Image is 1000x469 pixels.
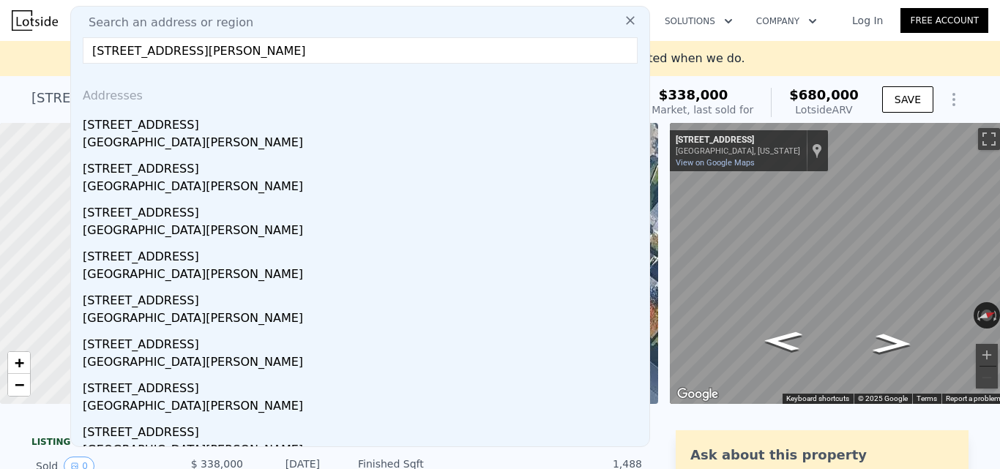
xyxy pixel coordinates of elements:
a: Log In [835,13,900,28]
button: Rotate clockwise [992,302,1000,329]
div: [GEOGRAPHIC_DATA][PERSON_NAME] [83,222,643,242]
div: [GEOGRAPHIC_DATA], [US_STATE] [676,146,800,156]
div: Lotside ARV [789,102,859,117]
div: [GEOGRAPHIC_DATA][PERSON_NAME] [83,397,643,418]
span: + [15,353,24,372]
div: Addresses [77,75,643,110]
a: Zoom in [8,352,30,374]
div: LISTING & SALE HISTORY [31,436,324,451]
button: Zoom out [976,367,998,389]
div: [STREET_ADDRESS][PERSON_NAME] , Hackensack , NJ 07601 [31,88,427,108]
div: [GEOGRAPHIC_DATA][PERSON_NAME] [83,178,643,198]
div: [STREET_ADDRESS] [83,374,643,397]
a: Show location on map [812,143,822,159]
button: Show Options [939,85,969,114]
button: Company [745,8,829,34]
span: $338,000 [659,87,728,102]
button: Toggle fullscreen view [978,128,1000,150]
button: Zoom in [976,344,998,366]
button: Solutions [653,8,745,34]
div: [STREET_ADDRESS] [83,330,643,353]
div: Ask about this property [690,445,954,465]
div: [GEOGRAPHIC_DATA][PERSON_NAME] [83,266,643,286]
path: Go Northeast, 2nd St [857,329,928,359]
a: Free Account [900,8,988,33]
div: [GEOGRAPHIC_DATA][PERSON_NAME] [83,134,643,154]
img: Lotside [12,10,58,31]
button: SAVE [882,86,933,113]
div: [STREET_ADDRESS] [83,198,643,222]
div: [STREET_ADDRESS] [83,418,643,441]
a: Zoom out [8,374,30,396]
div: [STREET_ADDRESS] [83,110,643,134]
path: Go Southwest, 2nd St [747,326,819,356]
span: Search an address or region [77,14,253,31]
div: [GEOGRAPHIC_DATA][PERSON_NAME] [83,441,643,462]
button: Keyboard shortcuts [786,394,849,404]
div: [STREET_ADDRESS] [83,242,643,266]
input: Enter an address, city, region, neighborhood or zip code [83,37,638,64]
a: Terms (opens in new tab) [917,394,937,402]
div: [STREET_ADDRESS] [676,135,800,146]
a: View on Google Maps [676,158,755,168]
span: $680,000 [789,87,859,102]
div: [STREET_ADDRESS] [83,154,643,178]
a: Open this area in Google Maps (opens a new window) [673,385,722,404]
div: [GEOGRAPHIC_DATA][PERSON_NAME] [83,309,643,330]
button: Rotate counterclockwise [974,302,982,329]
span: © 2025 Google [858,394,908,402]
span: − [15,375,24,394]
div: Off Market, last sold for [633,102,753,117]
img: Google [673,385,722,404]
div: [GEOGRAPHIC_DATA][PERSON_NAME] [83,353,643,374]
div: [STREET_ADDRESS] [83,286,643,309]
